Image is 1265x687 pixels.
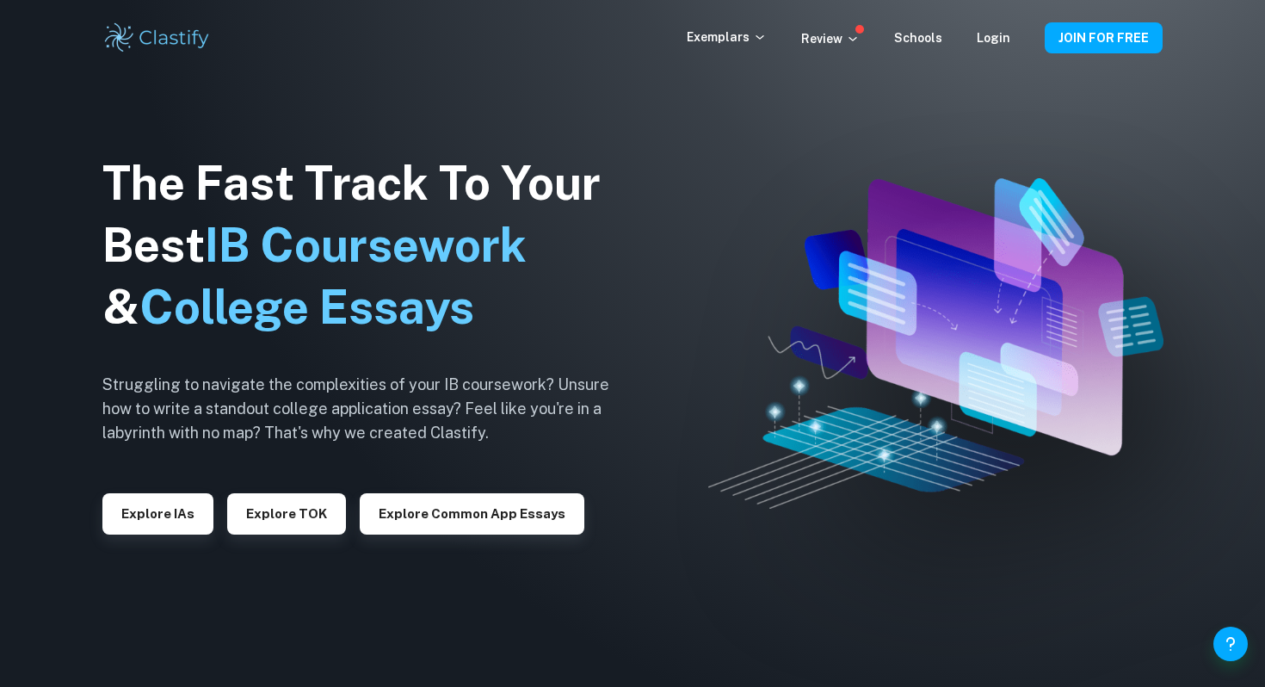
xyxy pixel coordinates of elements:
button: JOIN FOR FREE [1045,22,1163,53]
h1: The Fast Track To Your Best & [102,152,636,338]
a: Schools [894,31,942,45]
button: Help and Feedback [1213,627,1248,661]
a: Explore IAs [102,504,213,521]
button: Explore TOK [227,493,346,535]
img: Clastify hero [708,178,1164,508]
a: Explore TOK [227,504,346,521]
span: College Essays [139,280,474,334]
button: Explore Common App essays [360,493,584,535]
p: Exemplars [687,28,767,46]
span: IB Coursework [205,218,527,272]
a: Explore Common App essays [360,504,584,521]
img: Clastify logo [102,21,212,55]
p: Review [801,29,860,48]
button: Explore IAs [102,493,213,535]
h6: Struggling to navigate the complexities of your IB coursework? Unsure how to write a standout col... [102,373,636,445]
a: Login [977,31,1010,45]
